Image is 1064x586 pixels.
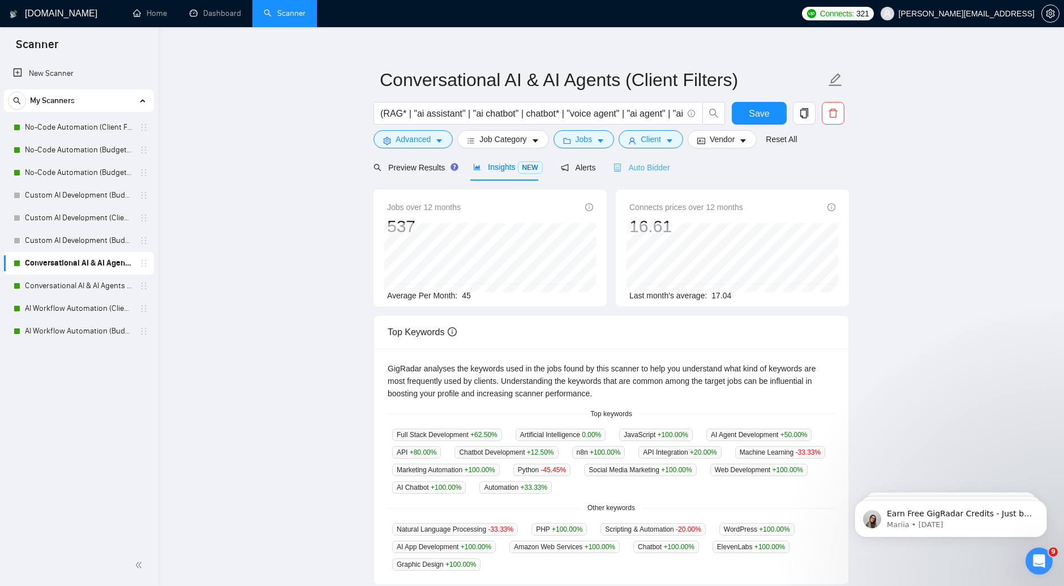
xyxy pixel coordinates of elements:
[139,213,148,223] span: holder
[4,89,154,343] li: My Scanners
[435,136,443,145] span: caret-down
[461,543,491,551] span: +100.00 %
[600,523,705,536] span: Scripting & Automation
[735,446,825,459] span: Machine Learning
[25,252,132,275] a: Conversational AI & AI Agents (Client Filters)
[856,7,869,20] span: 321
[448,327,457,336] span: info-circle
[590,448,620,456] span: +100.00 %
[135,559,146,571] span: double-left
[531,523,587,536] span: PHP
[388,316,835,348] div: Top Keywords
[454,446,558,459] span: Chatbot Development
[445,561,476,568] span: +100.00 %
[619,130,683,148] button: userClientcaret-down
[264,8,306,18] a: searchScanner
[139,281,148,290] span: holder
[739,136,747,145] span: caret-down
[25,116,132,139] a: No-Code Automation (Client Filters)
[820,7,854,20] span: Connects:
[582,431,601,439] span: 0.00 %
[431,484,461,491] span: +100.00 %
[641,133,661,146] span: Client
[25,139,132,161] a: No-Code Automation (Budget Filters)
[633,541,699,553] span: Chatbot
[585,203,593,211] span: info-circle
[449,162,460,172] div: Tooltip anchor
[488,525,513,533] span: -33.33 %
[473,162,542,172] span: Insights
[374,130,453,148] button: settingAdvancedcaret-down
[628,136,636,145] span: user
[190,8,241,18] a: dashboardDashboard
[713,541,790,553] span: ElevenLabs
[793,108,815,118] span: copy
[690,448,717,456] span: +20.00 %
[661,466,692,474] span: +100.00 %
[688,110,695,117] span: info-circle
[561,164,569,172] span: notification
[576,133,593,146] span: Jobs
[8,97,25,105] span: search
[4,62,154,85] li: New Scanner
[25,184,132,207] a: Custom AI Development (Budget Filter)
[1041,9,1059,18] a: setting
[822,108,844,118] span: delete
[572,446,625,459] span: n8n
[383,136,391,145] span: setting
[838,476,1064,555] iframe: Intercom notifications message
[581,503,642,514] span: Other keywords
[780,431,808,439] span: +50.00 %
[410,448,437,456] span: +80.00 %
[518,161,543,174] span: NEW
[509,541,620,553] span: Amazon Web Services
[25,297,132,320] a: AI Workflow Automation (Client Filters)
[688,130,757,148] button: idcardVendorcaret-down
[388,362,835,400] div: GigRadar analyses the keywords used in the jobs found by this scanner to help you understand what...
[380,106,683,121] input: Search Freelance Jobs...
[638,446,721,459] span: API Integration
[531,136,539,145] span: caret-down
[374,164,381,172] span: search
[25,229,132,252] a: Custom AI Development (Budget Filters)
[697,136,705,145] span: idcard
[25,207,132,229] a: Custom AI Development (Client Filters)
[374,163,455,172] span: Preview Results
[793,102,816,125] button: copy
[1042,9,1059,18] span: setting
[457,130,548,148] button: barsJob Categorycaret-down
[387,201,461,213] span: Jobs over 12 months
[828,72,843,87] span: edit
[133,8,167,18] a: homeHome
[711,291,731,300] span: 17.04
[467,136,475,145] span: bars
[658,431,688,439] span: +100.00 %
[139,123,148,132] span: holder
[706,429,812,441] span: AI Agent Development
[479,481,552,494] span: Automation
[629,201,743,213] span: Connects prices over 12 months
[561,163,596,172] span: Alerts
[516,429,606,441] span: Artificial Intelligence
[773,466,803,474] span: +100.00 %
[392,558,480,571] span: Graphic Design
[749,106,769,121] span: Save
[139,168,148,177] span: holder
[380,66,826,94] input: Scanner name...
[7,36,67,60] span: Scanner
[1041,5,1059,23] button: setting
[710,464,808,476] span: Web Development
[629,291,707,300] span: Last month's average:
[613,164,621,172] span: robot
[464,466,495,474] span: +100.00 %
[520,484,547,491] span: +33.33 %
[541,466,567,474] span: -45.45 %
[473,163,481,171] span: area-chart
[470,431,497,439] span: +62.50 %
[392,464,500,476] span: Marketing Automation
[666,136,673,145] span: caret-down
[702,102,725,125] button: search
[554,130,615,148] button: folderJobscaret-down
[613,163,670,172] span: Auto Bidder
